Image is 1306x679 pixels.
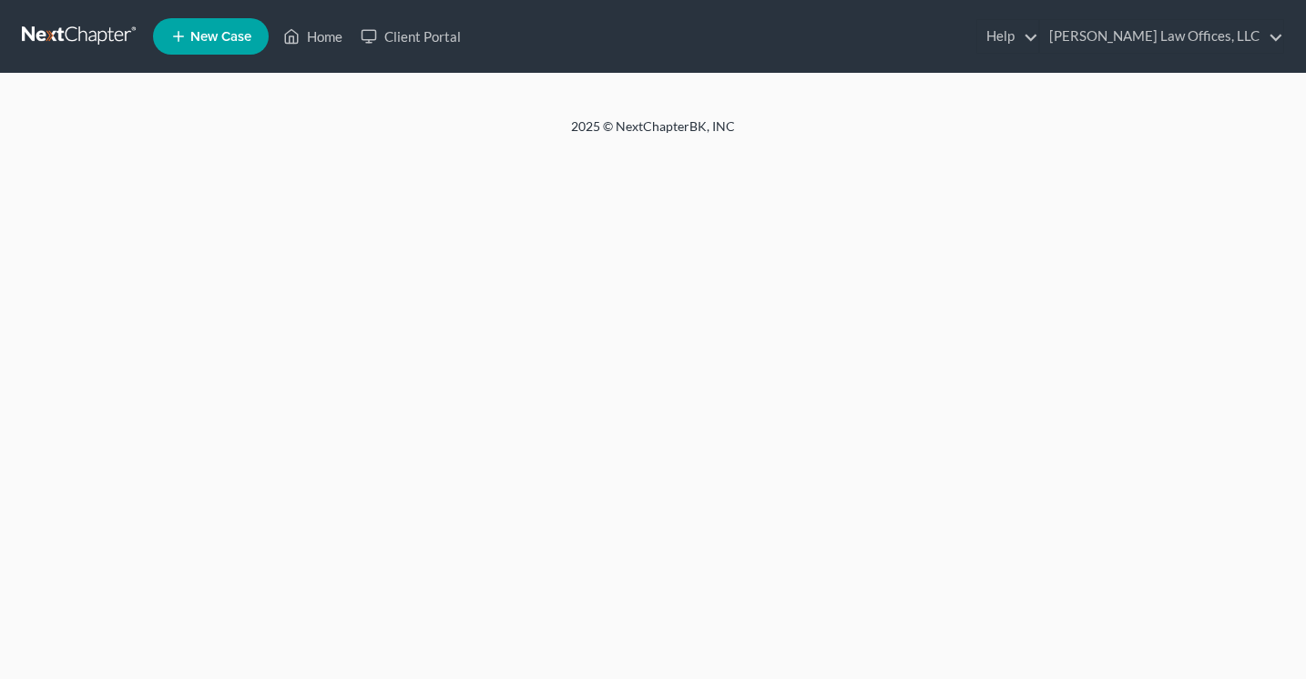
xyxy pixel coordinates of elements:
[274,20,352,53] a: Home
[352,20,470,53] a: Client Portal
[977,20,1038,53] a: Help
[134,117,1172,150] div: 2025 © NextChapterBK, INC
[1040,20,1283,53] a: [PERSON_NAME] Law Offices, LLC
[153,18,269,55] new-legal-case-button: New Case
